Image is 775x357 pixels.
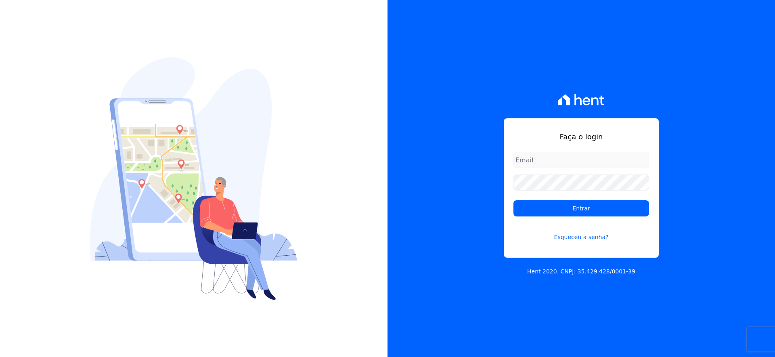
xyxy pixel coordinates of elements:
[527,267,635,276] p: Hent 2020. CNPJ: 35.429.428/0001-39
[513,152,649,168] input: Email
[513,131,649,142] h1: Faça o login
[513,223,649,241] a: Esqueceu a senha?
[90,57,297,300] img: Login
[513,200,649,216] input: Entrar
